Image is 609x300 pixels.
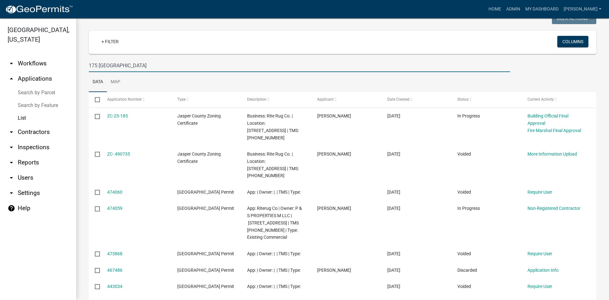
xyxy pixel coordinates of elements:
i: arrow_drop_down [8,174,15,182]
span: Jasper County Building Permit [177,206,234,211]
span: 10/10/2025 [387,113,400,118]
span: Current Activity [527,97,554,102]
a: Data [89,72,107,92]
span: Jasper County Building Permit [177,284,234,289]
span: 06/30/2025 [387,284,400,289]
span: 10/10/2025 [387,151,400,157]
a: ZC-25-185 [107,113,128,118]
span: Richard Chapella [317,206,351,211]
span: App: | Owner: | | TMS | Type: [247,268,301,273]
a: 474059 [107,206,122,211]
span: Jasper County Building Permit [177,190,234,195]
span: App: | Owner: | | TMS | Type: [247,190,301,195]
datatable-header-cell: Status [451,92,521,107]
a: Map [107,72,124,92]
span: 09/05/2025 [387,206,400,211]
i: arrow_drop_down [8,128,15,136]
a: More Information Upload [527,151,577,157]
span: Date Created [387,97,409,102]
span: 08/21/2025 [387,268,400,273]
datatable-header-cell: Current Activity [521,92,592,107]
span: Applicant [317,97,334,102]
button: Bulk Actions [552,13,596,24]
span: 09/05/2025 [387,190,400,195]
datatable-header-cell: Select [89,92,101,107]
span: Kaitlyn Schuler [317,113,351,118]
a: Require User [527,190,552,195]
span: Jasper County Zoning Certificate [177,151,221,164]
a: Home [486,3,504,15]
span: Type [177,97,186,102]
button: Columns [557,36,588,47]
span: Business: Rite Rug Co. | Location: 175 FORDVILLE RD | TMS: 063-30-03-005 [247,113,299,140]
i: arrow_drop_down [8,143,15,151]
a: 474060 [107,190,122,195]
span: Kaitlyn Schuler [317,151,351,157]
a: Require User [527,251,552,256]
i: arrow_drop_down [8,60,15,67]
a: My Dashboard [523,3,561,15]
span: Application Number [107,97,142,102]
a: 467486 [107,268,122,273]
span: Voided [457,284,471,289]
span: In Progress [457,113,480,118]
datatable-header-cell: Description [241,92,311,107]
i: arrow_drop_up [8,75,15,83]
i: arrow_drop_down [8,159,15,166]
span: Voided [457,190,471,195]
span: Business: Rite Rug Co. | Location: 175 FORDVILLE RD | TMS: 063-30-03-005 [247,151,299,178]
span: Jasper County Building Permit [177,251,234,256]
span: Voided [457,251,471,256]
span: Description [247,97,266,102]
datatable-header-cell: Date Created [381,92,451,107]
span: In Progress [457,206,480,211]
a: Admin [504,3,523,15]
a: Application Info [527,268,559,273]
i: arrow_drop_down [8,189,15,197]
a: + Filter [96,36,124,47]
a: Building Official Final Approval [527,113,568,126]
a: ZC- 490735 [107,151,130,157]
span: 09/04/2025 [387,251,400,256]
input: Search for applications [89,59,510,72]
span: Voided [457,151,471,157]
a: [PERSON_NAME] [561,3,604,15]
a: 443034 [107,284,122,289]
i: help [8,204,15,212]
a: Non-Registered Contractor [527,206,580,211]
a: Require User [527,284,552,289]
datatable-header-cell: Type [171,92,241,107]
span: App: | Owner: | | TMS | Type: [247,284,301,289]
datatable-header-cell: Application Number [101,92,171,107]
span: Jasper County Zoning Certificate [177,113,221,126]
span: App: | Owner: | | TMS | Type: [247,251,301,256]
a: 473868 [107,251,122,256]
span: App: Riterug Co | Owner: P & S PROPERTIES M LLC | 175 FORDVILLE RD | TMS 063-30-03-005 | Type: Ex... [247,206,302,240]
span: Status [457,97,468,102]
span: Discarded [457,268,477,273]
datatable-header-cell: Applicant [311,92,381,107]
span: Jasper County Building Permit [177,268,234,273]
a: Fire Marshal Final Approval [527,128,581,133]
span: Ryan Campbell [317,268,351,273]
